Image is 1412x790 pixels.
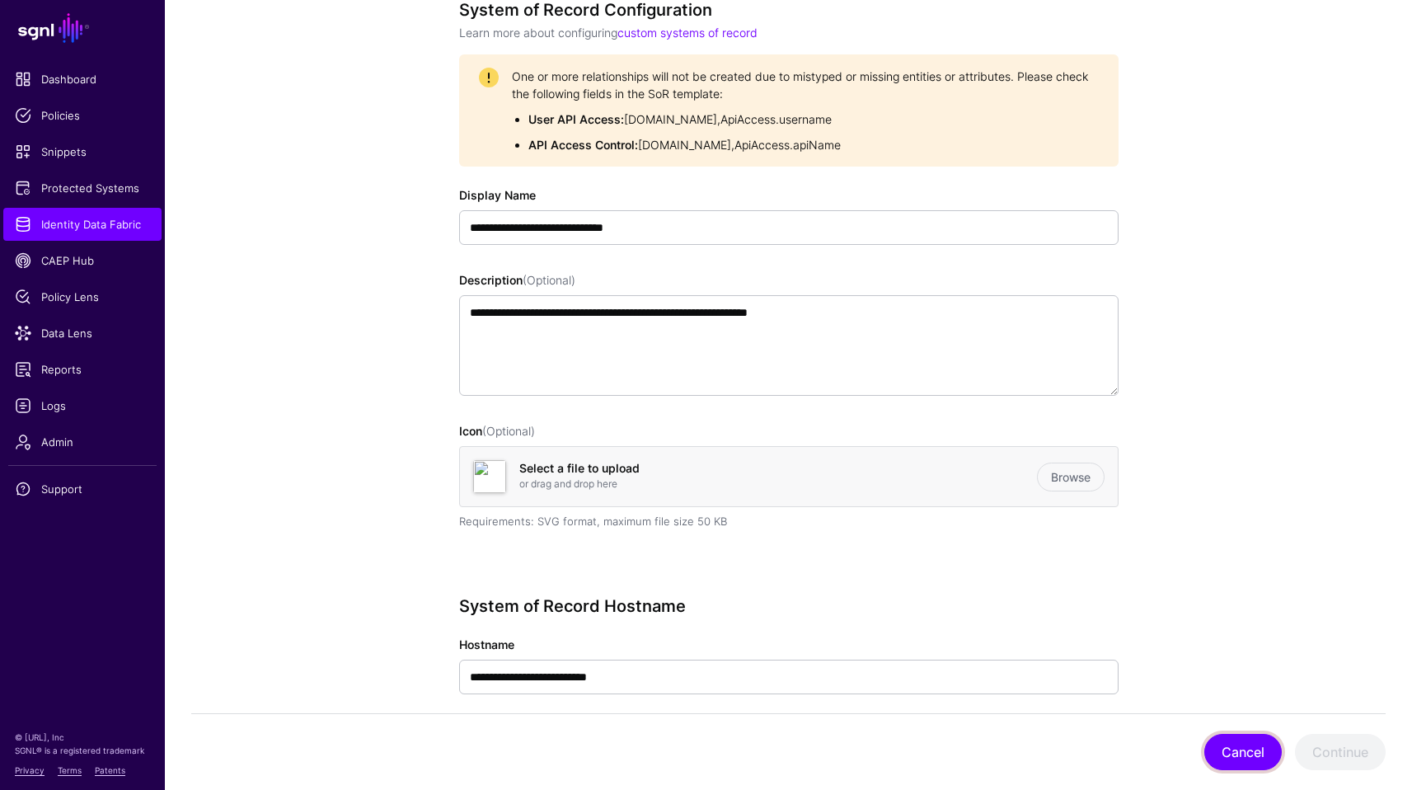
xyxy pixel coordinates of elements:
span: Data Lens [15,325,150,341]
span: Policies [15,107,150,124]
label: Icon [459,422,535,440]
img: svg+xml;base64,api [473,460,506,493]
div: Requirements: SVG format, maximum file size 50 KB [459,514,1119,530]
span: Snippets [15,143,150,160]
button: Cancel [1204,734,1282,770]
a: Policy Lens [3,280,162,313]
label: Hostname [459,636,514,653]
span: CAEP Hub [15,252,150,269]
span: Admin [15,434,150,450]
label: Description [459,271,575,289]
span: One or more relationships will not be created due to mistyped or missing entities or attributes. ... [512,68,1099,153]
a: Admin [3,426,162,458]
a: Protected Systems [3,172,162,205]
span: Support [15,481,150,497]
span: Dashboard [15,71,150,87]
a: Identity Data Fabric [3,208,162,241]
span: Reports [15,361,150,378]
h3: System of Record Hostname [459,596,1119,616]
a: Snippets [3,135,162,168]
h4: Select a file to upload [519,462,1037,476]
a: Browse [1037,463,1105,491]
a: SGNL [10,10,155,46]
a: Terms [58,765,82,775]
li: [DOMAIN_NAME], ApiAccess.apiName [528,136,1082,153]
p: SGNL® is a registered trademark [15,744,150,757]
span: Protected Systems [15,180,150,196]
a: Data Lens [3,317,162,350]
a: custom systems of record [617,26,758,40]
strong: API Access Control: [528,138,638,152]
a: CAEP Hub [3,244,162,277]
span: Policy Lens [15,289,150,305]
span: (Optional) [482,424,535,438]
span: Identity Data Fabric [15,216,150,233]
label: Display Name [459,186,536,204]
a: Dashboard [3,63,162,96]
li: [DOMAIN_NAME], ApiAccess.username [528,111,1082,128]
p: Learn more about configuring [459,24,1119,41]
a: Reports [3,353,162,386]
span: (Optional) [523,273,575,287]
p: or drag and drop here [519,477,1037,491]
span: Logs [15,397,150,414]
a: Logs [3,389,162,422]
a: Patents [95,765,125,775]
a: Privacy [15,765,45,775]
p: © [URL], Inc [15,731,150,744]
a: Policies [3,99,162,132]
strong: User API Access: [528,112,624,126]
